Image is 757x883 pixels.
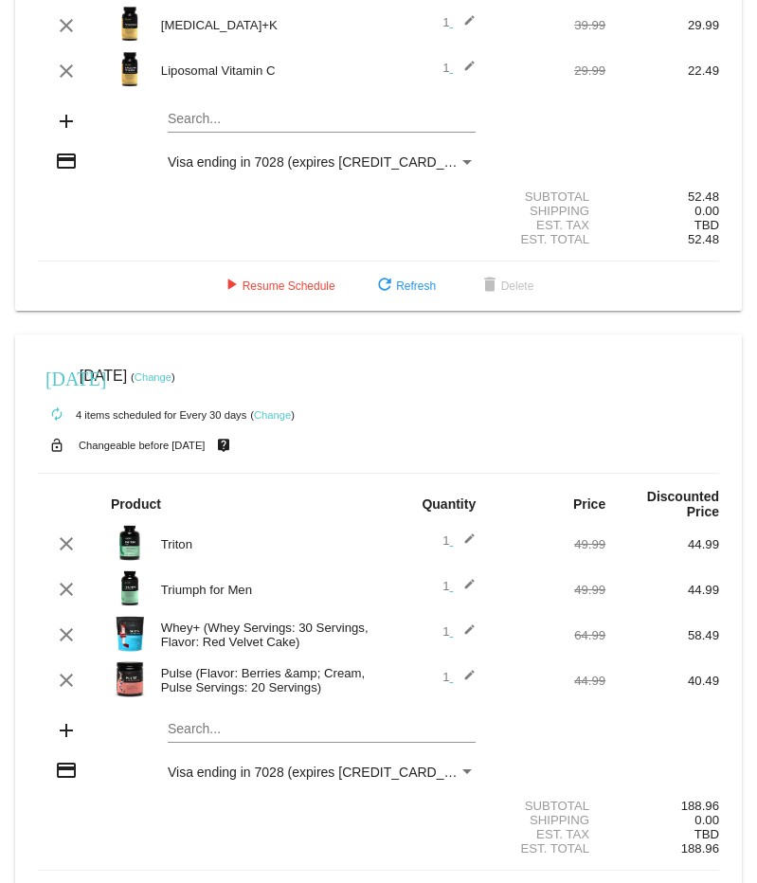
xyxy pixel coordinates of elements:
[605,583,719,597] div: 44.99
[478,275,501,297] mat-icon: delete
[111,496,161,512] strong: Product
[492,813,605,827] div: Shipping
[55,150,78,172] mat-icon: credit_card
[250,409,295,421] small: ( )
[45,404,68,426] mat-icon: autorenew
[168,112,476,127] input: Search...
[55,60,78,82] mat-icon: clear
[254,409,291,421] a: Change
[168,154,485,170] span: Visa ending in 7028 (expires [CREDIT_CARD_DATA])
[168,765,485,780] span: Visa ending in 7028 (expires [CREDIT_CARD_DATA])
[55,578,78,601] mat-icon: clear
[492,841,605,856] div: Est. Total
[152,583,379,597] div: Triumph for Men
[442,15,476,29] span: 1
[45,366,68,388] mat-icon: [DATE]
[131,371,175,383] small: ( )
[111,615,149,653] img: Image-1-Whey-2lb-Red-Velvet-1000x1000-Roman-Berezecky.png
[111,50,149,88] img: Image-1-Carousel-Vitamin-C-Photoshoped-1000x1000-1.png
[358,269,451,303] button: Refresh
[442,579,476,593] span: 1
[79,440,206,451] small: Changeable before [DATE]
[111,569,149,607] img: Image-1-Triumph_carousel-front-transp.png
[492,204,605,218] div: Shipping
[605,189,719,204] div: 52.48
[463,269,550,303] button: Delete
[492,63,605,78] div: 29.99
[45,433,68,458] mat-icon: lock_open
[55,110,78,133] mat-icon: add
[681,841,719,856] span: 188.96
[212,433,235,458] mat-icon: live_help
[647,489,719,519] strong: Discounted Price
[152,666,379,694] div: Pulse (Flavor: Berries &amp; Cream, Pulse Servings: 20 Servings)
[111,5,149,43] img: Image-1-Carousel-Vitamin-DK-Photoshoped-1000x1000-1.png
[220,275,243,297] mat-icon: play_arrow
[111,660,149,698] img: Pulse-20S-BC-USA-1.png
[152,621,379,649] div: Whey+ (Whey Servings: 30 Servings, Flavor: Red Velvet Cake)
[168,154,476,170] mat-select: Payment Method
[152,63,379,78] div: Liposomal Vitamin C
[55,669,78,692] mat-icon: clear
[605,799,719,813] div: 188.96
[605,628,719,642] div: 58.49
[442,533,476,548] span: 1
[492,218,605,232] div: Est. Tax
[220,279,335,293] span: Resume Schedule
[442,624,476,639] span: 1
[205,269,351,303] button: Resume Schedule
[694,827,719,841] span: TBD
[453,532,476,555] mat-icon: edit
[373,275,396,297] mat-icon: refresh
[492,827,605,841] div: Est. Tax
[168,765,476,780] mat-select: Payment Method
[453,60,476,82] mat-icon: edit
[152,18,379,32] div: [MEDICAL_DATA]+K
[492,628,605,642] div: 64.99
[168,722,476,737] input: Search...
[55,623,78,646] mat-icon: clear
[605,537,719,551] div: 44.99
[442,670,476,684] span: 1
[605,674,719,688] div: 40.49
[492,537,605,551] div: 49.99
[492,583,605,597] div: 49.99
[492,189,605,204] div: Subtotal
[573,496,605,512] strong: Price
[605,63,719,78] div: 22.49
[453,623,476,646] mat-icon: edit
[492,674,605,688] div: 44.99
[694,218,719,232] span: TBD
[492,799,605,813] div: Subtotal
[55,759,78,782] mat-icon: credit_card
[605,18,719,32] div: 29.99
[694,813,719,827] span: 0.00
[442,61,476,75] span: 1
[152,537,379,551] div: Triton
[453,14,476,37] mat-icon: edit
[111,524,149,562] img: Image-1-Carousel-Triton-Transp.png
[492,232,605,246] div: Est. Total
[453,578,476,601] mat-icon: edit
[373,279,436,293] span: Refresh
[688,232,719,246] span: 52.48
[694,204,719,218] span: 0.00
[478,279,534,293] span: Delete
[453,669,476,692] mat-icon: edit
[55,14,78,37] mat-icon: clear
[55,719,78,742] mat-icon: add
[55,532,78,555] mat-icon: clear
[422,496,476,512] strong: Quantity
[135,371,171,383] a: Change
[38,409,246,421] small: 4 items scheduled for Every 30 days
[492,18,605,32] div: 39.99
